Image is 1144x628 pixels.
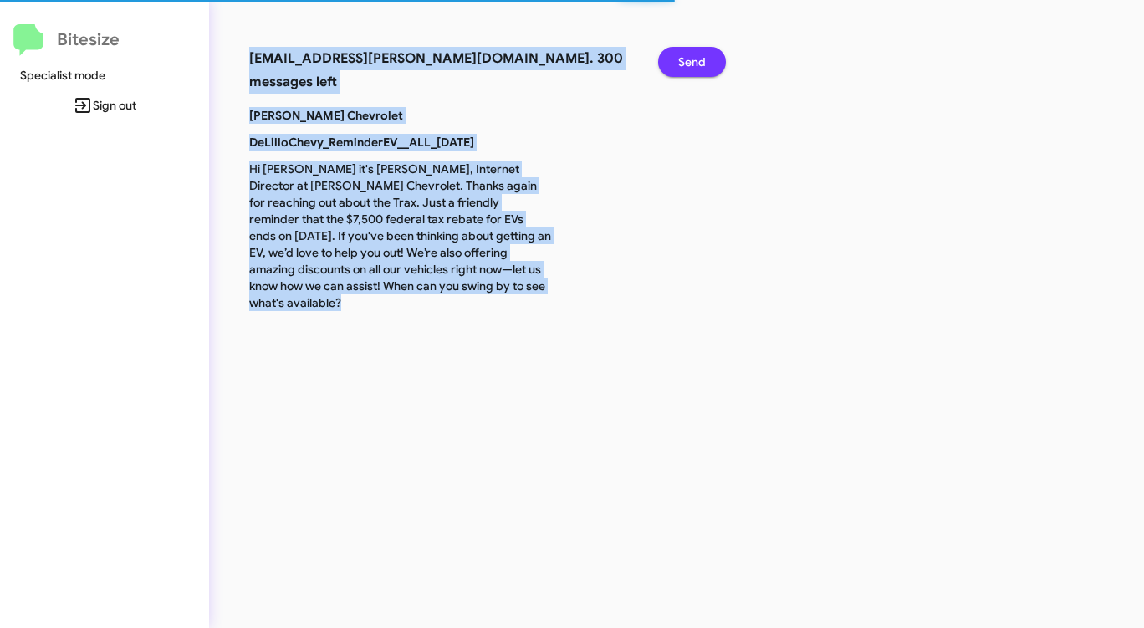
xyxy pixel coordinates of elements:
button: Send [658,47,726,77]
b: DeLilloChevy_ReminderEV__ALL_[DATE] [249,135,474,150]
a: Bitesize [13,24,120,56]
b: [PERSON_NAME] Chevrolet [249,108,403,123]
h3: [EMAIL_ADDRESS][PERSON_NAME][DOMAIN_NAME]. 300 messages left [249,47,633,94]
span: Send [678,47,706,77]
p: Hi [PERSON_NAME] it's [PERSON_NAME], Internet Director at [PERSON_NAME] Chevrolet. Thanks again f... [237,161,564,311]
span: Sign out [13,90,196,120]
